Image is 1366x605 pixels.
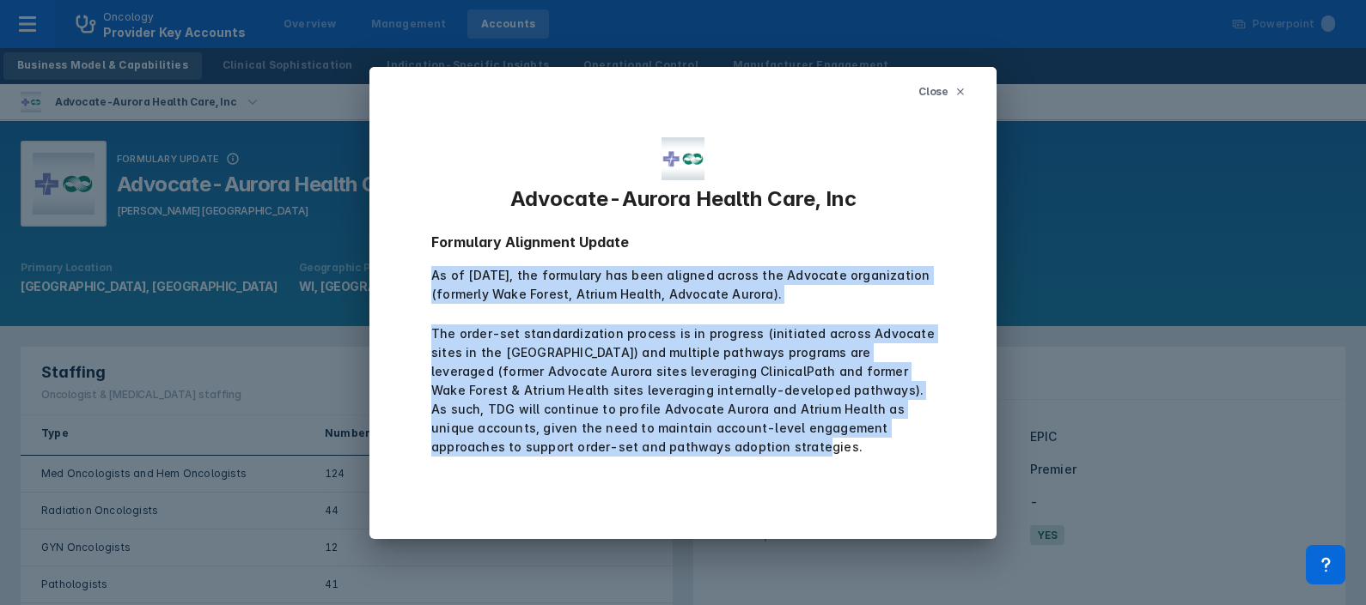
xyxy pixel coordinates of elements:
[662,137,704,180] img: advocate-aurora
[1306,545,1345,584] div: Contact Support
[431,266,935,457] p: The order-set standardization process is in progress (initiated across Advocate sites in the [GEO...
[431,266,935,304] div: As of [DATE], the formulary has been aligned across the Advocate organization (formerly Wake Fore...
[908,77,976,106] button: Close
[431,232,935,252] p: Formulary Alignment Update
[918,84,948,100] span: Close
[510,187,857,211] p: Advocate-Aurora Health Care, Inc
